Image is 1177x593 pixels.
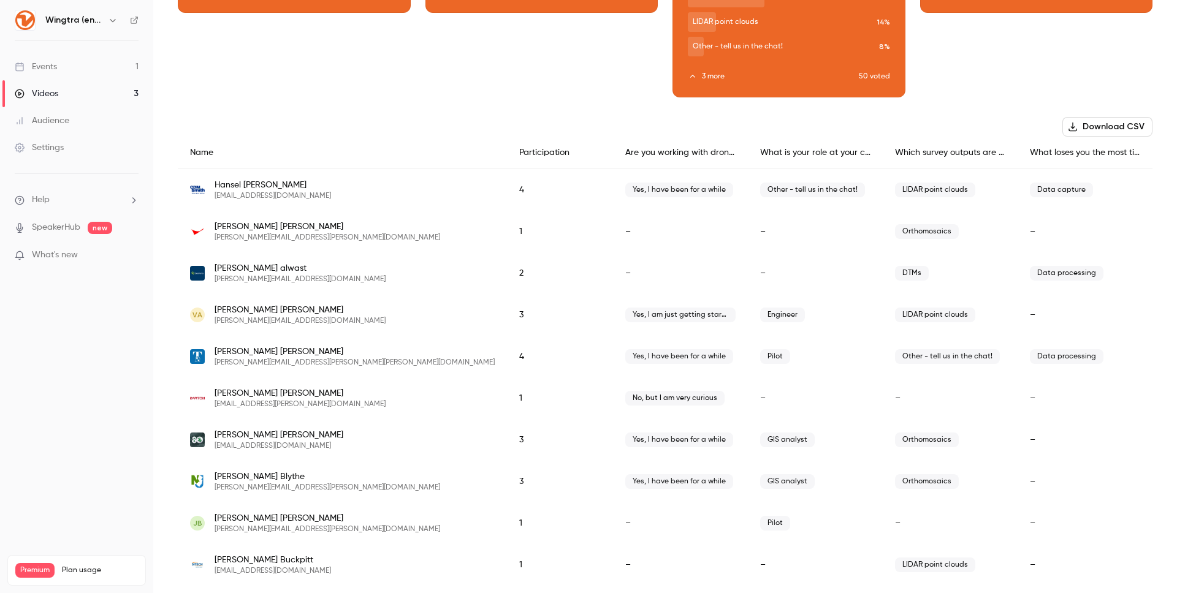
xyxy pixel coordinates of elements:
span: Other - tell us in the chat! [895,349,1000,364]
span: Yes, I have been for a while [625,432,733,447]
div: greg.alwast@geoverra.com [178,252,1152,294]
span: [PERSON_NAME] [PERSON_NAME] [215,221,440,233]
span: Help [32,194,50,206]
span: [PERSON_NAME] [PERSON_NAME] [215,429,343,441]
img: towill.com [190,349,205,364]
span: DTMs [895,266,929,281]
div: matt.aschbrenner@towill.com [178,336,1152,377]
div: baxterbd@ornl.gov [178,419,1152,461]
span: [PERSON_NAME][EMAIL_ADDRESS][DOMAIN_NAME] [215,274,386,284]
span: [PERSON_NAME] [PERSON_NAME] [215,512,440,524]
span: [EMAIL_ADDRESS][DOMAIN_NAME] [215,566,331,576]
div: – [1018,377,1152,419]
div: – [748,252,883,294]
a: SpeakerHub [32,221,80,234]
div: Settings [15,142,64,154]
span: [PERSON_NAME] Blythe [215,470,440,483]
span: Orthomosaics [895,474,959,489]
div: Audience [15,115,69,127]
li: help-dropdown-opener [15,194,139,206]
span: VA [192,309,202,320]
span: new [88,222,112,234]
div: 1 [507,544,613,586]
div: Name [178,137,507,169]
span: [PERSON_NAME][EMAIL_ADDRESS][PERSON_NAME][DOMAIN_NAME] [215,483,440,493]
span: [PERSON_NAME] [PERSON_NAME] [215,387,386,399]
span: [EMAIL_ADDRESS][DOMAIN_NAME] [215,441,343,451]
div: aldridgehs@cdmsmith.com [178,169,1152,211]
span: LIDAR point clouds [895,557,975,572]
span: What's new [32,249,78,262]
iframe: Noticeable Trigger [124,250,139,261]
div: 3 [507,419,613,461]
div: 1 [507,377,613,419]
span: [EMAIL_ADDRESS][PERSON_NAME][DOMAIN_NAME] [215,399,386,409]
div: – [883,377,1018,419]
div: – [1018,461,1152,502]
div: Participation [507,137,613,169]
span: [PERSON_NAME] alwast [215,262,386,274]
span: Orthomosaics [895,432,959,447]
div: – [613,211,748,252]
div: 4 [507,169,613,211]
img: conocophillips.com [190,224,205,239]
div: – [748,211,883,252]
img: sitechnortheast.com [190,557,205,572]
img: geoverra.com [190,266,205,281]
span: Data processing [1030,349,1103,364]
div: jbarnhart@barton.com [178,377,1152,419]
span: Pilot [760,516,790,531]
span: GIS analyst [760,474,815,489]
span: [PERSON_NAME][EMAIL_ADDRESS][PERSON_NAME][DOMAIN_NAME] [215,524,440,534]
div: kevin.blythe@dep.nj.gov [178,461,1152,502]
h6: Wingtra (english) [45,14,103,26]
div: adam_buckpitt@sitechnortheast.com [178,544,1152,586]
div: 3 [507,294,613,336]
img: cdmsmith.com [190,186,205,195]
span: LIDAR point clouds [895,308,975,322]
div: victor.aristizabalt@campusucc.edu.co [178,294,1152,336]
span: [PERSON_NAME] [PERSON_NAME] [215,346,495,358]
span: Plan usage [62,565,138,575]
span: [PERSON_NAME][EMAIL_ADDRESS][PERSON_NAME][DOMAIN_NAME] [215,233,440,243]
span: Yes, I have been for a while [625,183,733,197]
div: 1 [507,502,613,544]
div: Are you working with drones? [613,137,748,169]
div: – [1018,544,1152,586]
div: danny.allen@conocophillips.com [178,211,1152,252]
span: [PERSON_NAME] [PERSON_NAME] [215,304,386,316]
img: dep.nj.gov [190,474,205,489]
span: Engineer [760,308,805,322]
span: Yes, I am just getting started [625,308,736,322]
div: – [1018,502,1152,544]
div: What is your role at your company? [748,137,883,169]
div: – [883,502,1018,544]
div: – [613,252,748,294]
span: [PERSON_NAME][EMAIL_ADDRESS][PERSON_NAME][PERSON_NAME][DOMAIN_NAME] [215,358,495,368]
div: – [613,544,748,586]
span: [EMAIL_ADDRESS][DOMAIN_NAME] [215,191,331,201]
span: Data capture [1030,183,1093,197]
span: GIS analyst [760,432,815,447]
span: Pilot [760,349,790,364]
button: 3 more [688,71,859,82]
span: Data processing [1030,266,1103,281]
img: barton.com [190,391,205,406]
span: [PERSON_NAME][EMAIL_ADDRESS][DOMAIN_NAME] [215,316,386,326]
div: – [613,502,748,544]
div: – [1018,211,1152,252]
div: 3 [507,461,613,502]
span: Premium [15,563,55,578]
div: – [1018,294,1152,336]
div: Videos [15,88,58,100]
span: Hansel [PERSON_NAME] [215,179,331,191]
div: 2 [507,252,613,294]
span: Yes, I have been for a while [625,474,733,489]
span: [PERSON_NAME] Buckpitt [215,554,331,566]
span: Other - tell us in the chat! [760,183,865,197]
div: – [1018,419,1152,461]
span: Orthomosaics [895,224,959,239]
div: What loses you the most time on your cut and fill sites? [1018,137,1152,169]
span: JB [193,518,202,529]
span: Yes, I have been for a while [625,349,733,364]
